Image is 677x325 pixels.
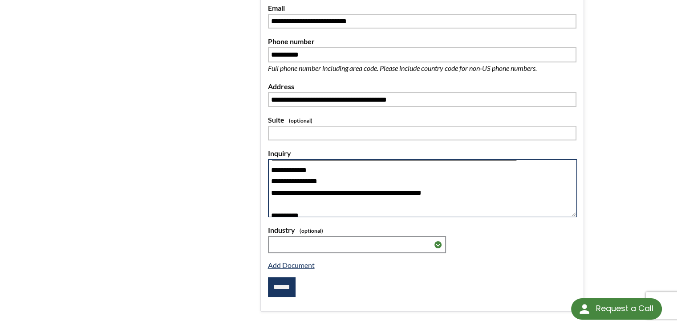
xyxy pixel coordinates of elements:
label: Address [268,81,577,92]
label: Industry [268,224,577,236]
label: Phone number [268,36,577,47]
p: Full phone number including area code. Please include country code for non-US phone numbers. [268,62,566,74]
label: Inquiry [268,148,577,159]
div: Request a Call [596,298,653,319]
label: Suite [268,114,577,126]
div: Request a Call [571,298,662,320]
img: round button [577,302,592,316]
label: Email [268,2,577,14]
a: Add Document [268,261,315,269]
